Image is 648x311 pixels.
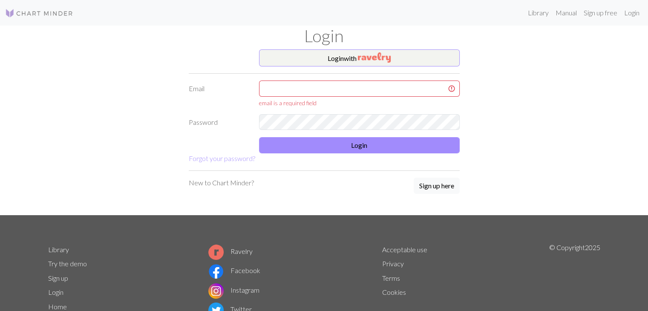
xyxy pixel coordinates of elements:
[382,288,406,296] a: Cookies
[189,154,255,162] a: Forgot your password?
[43,26,605,46] h1: Login
[48,259,87,268] a: Try the demo
[48,288,63,296] a: Login
[414,178,460,194] button: Sign up here
[358,52,391,63] img: Ravelry
[48,302,67,311] a: Home
[580,4,621,21] a: Sign up free
[48,274,68,282] a: Sign up
[189,178,254,188] p: New to Chart Minder?
[48,245,69,253] a: Library
[184,81,254,107] label: Email
[382,274,400,282] a: Terms
[524,4,552,21] a: Library
[208,283,224,299] img: Instagram logo
[382,245,427,253] a: Acceptable use
[552,4,580,21] a: Manual
[259,137,460,153] button: Login
[208,247,253,255] a: Ravelry
[382,259,404,268] a: Privacy
[208,286,259,294] a: Instagram
[208,245,224,260] img: Ravelry logo
[621,4,643,21] a: Login
[5,8,73,18] img: Logo
[414,178,460,195] a: Sign up here
[259,49,460,66] button: Loginwith
[259,98,460,107] div: email is a required field
[208,264,224,279] img: Facebook logo
[208,266,260,274] a: Facebook
[184,114,254,130] label: Password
